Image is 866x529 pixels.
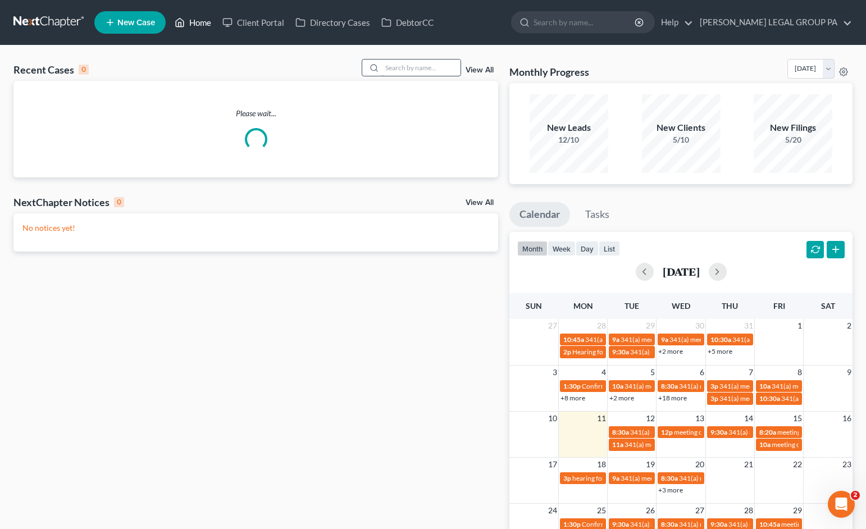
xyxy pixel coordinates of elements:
[841,412,853,425] span: 16
[710,394,718,403] span: 3p
[663,266,700,277] h2: [DATE]
[694,412,705,425] span: 13
[596,319,607,332] span: 28
[612,428,629,436] span: 8:30a
[759,520,780,528] span: 10:45a
[572,474,659,482] span: hearing for [PERSON_NAME]
[612,348,629,356] span: 9:30a
[851,491,860,500] span: 2
[773,301,785,311] span: Fri
[575,202,619,227] a: Tasks
[679,382,787,390] span: 341(a) meeting for [PERSON_NAME]
[563,348,571,356] span: 2p
[841,458,853,471] span: 23
[694,458,705,471] span: 20
[609,394,634,402] a: +2 more
[672,301,690,311] span: Wed
[526,301,542,311] span: Sun
[625,440,733,449] span: 341(a) meeting for [PERSON_NAME]
[466,66,494,74] a: View All
[649,366,656,379] span: 5
[661,382,678,390] span: 8:30a
[573,301,593,311] span: Mon
[719,382,828,390] span: 341(a) meeting for [PERSON_NAME]
[694,504,705,517] span: 27
[669,335,778,344] span: 341(a) meeting for [PERSON_NAME]
[645,319,656,332] span: 29
[612,520,629,528] span: 9:30a
[759,394,780,403] span: 10:30a
[828,491,855,518] iframe: Intercom live chat
[625,301,639,311] span: Tue
[642,121,721,134] div: New Clients
[658,347,683,355] a: +2 more
[679,520,787,528] span: 341(a) meeting for [PERSON_NAME]
[694,319,705,332] span: 30
[846,319,853,332] span: 2
[728,520,837,528] span: 341(a) meeting for [PERSON_NAME]
[596,504,607,517] span: 25
[563,335,584,344] span: 10:45a
[13,195,124,209] div: NextChapter Notices
[509,65,589,79] h3: Monthly Progress
[699,366,705,379] span: 6
[743,458,754,471] span: 21
[645,412,656,425] span: 12
[600,366,607,379] span: 4
[743,319,754,332] span: 31
[466,199,494,207] a: View All
[722,301,738,311] span: Thu
[376,12,439,33] a: DebtorCC
[655,12,693,33] a: Help
[792,504,803,517] span: 29
[612,335,619,344] span: 9a
[661,474,678,482] span: 8:30a
[13,108,498,119] p: Please wait...
[710,382,718,390] span: 3p
[719,394,828,403] span: 341(a) meeting for [PERSON_NAME]
[534,12,636,33] input: Search by name...
[642,134,721,145] div: 5/10
[509,202,570,227] a: Calendar
[630,520,739,528] span: 341(a) meeting for [PERSON_NAME]
[169,12,217,33] a: Home
[599,241,620,256] button: list
[658,486,683,494] a: +3 more
[674,428,797,436] span: meeting of creditors for [PERSON_NAME]
[582,382,709,390] span: Confirmation hearing for [PERSON_NAME]
[630,428,798,436] span: 341(a) meeting for [PERSON_NAME] & [PERSON_NAME]
[710,428,727,436] span: 9:30a
[547,458,558,471] span: 17
[596,458,607,471] span: 18
[612,474,619,482] span: 9a
[821,301,835,311] span: Sat
[596,412,607,425] span: 11
[625,382,733,390] span: 341(a) meeting for [PERSON_NAME]
[796,366,803,379] span: 8
[796,319,803,332] span: 1
[754,134,832,145] div: 5/20
[645,504,656,517] span: 26
[710,520,727,528] span: 9:30a
[547,319,558,332] span: 27
[645,458,656,471] span: 19
[621,474,729,482] span: 341(a) meeting for [PERSON_NAME]
[547,504,558,517] span: 24
[694,12,852,33] a: [PERSON_NAME] LEGAL GROUP PA
[792,412,803,425] span: 15
[743,412,754,425] span: 14
[572,348,660,356] span: Hearing for [PERSON_NAME]
[576,241,599,256] button: day
[547,412,558,425] span: 10
[563,382,581,390] span: 1:30p
[621,335,729,344] span: 341(a) meeting for [PERSON_NAME]
[114,197,124,207] div: 0
[382,60,461,76] input: Search by name...
[548,241,576,256] button: week
[792,458,803,471] span: 22
[759,440,771,449] span: 10a
[530,121,608,134] div: New Leads
[710,335,731,344] span: 10:30a
[79,65,89,75] div: 0
[661,335,668,344] span: 9a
